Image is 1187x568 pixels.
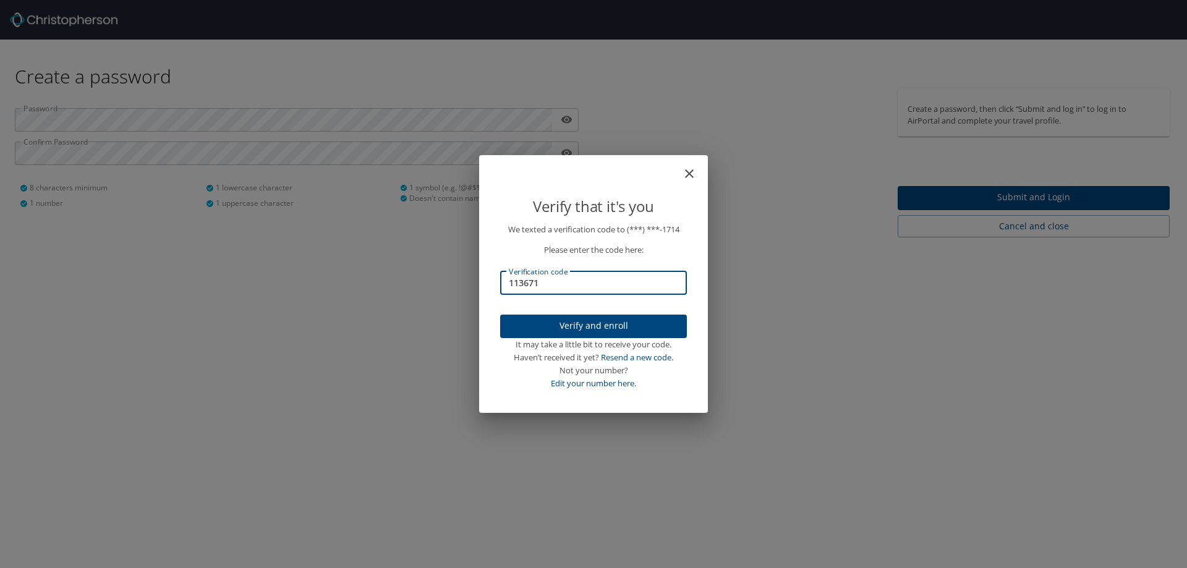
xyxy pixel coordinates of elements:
a: Resend a new code. [601,352,673,363]
button: Verify and enroll [500,315,687,339]
a: Edit your number here. [551,378,636,389]
p: Please enter the code here: [500,244,687,256]
button: close [688,160,703,175]
p: Verify that it's you [500,195,687,218]
div: It may take a little bit to receive your code. [500,338,687,351]
div: Not your number? [500,364,687,377]
p: We texted a verification code to (***) ***- 1714 [500,223,687,236]
span: Verify and enroll [510,318,677,334]
div: Haven’t received it yet? [500,351,687,364]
